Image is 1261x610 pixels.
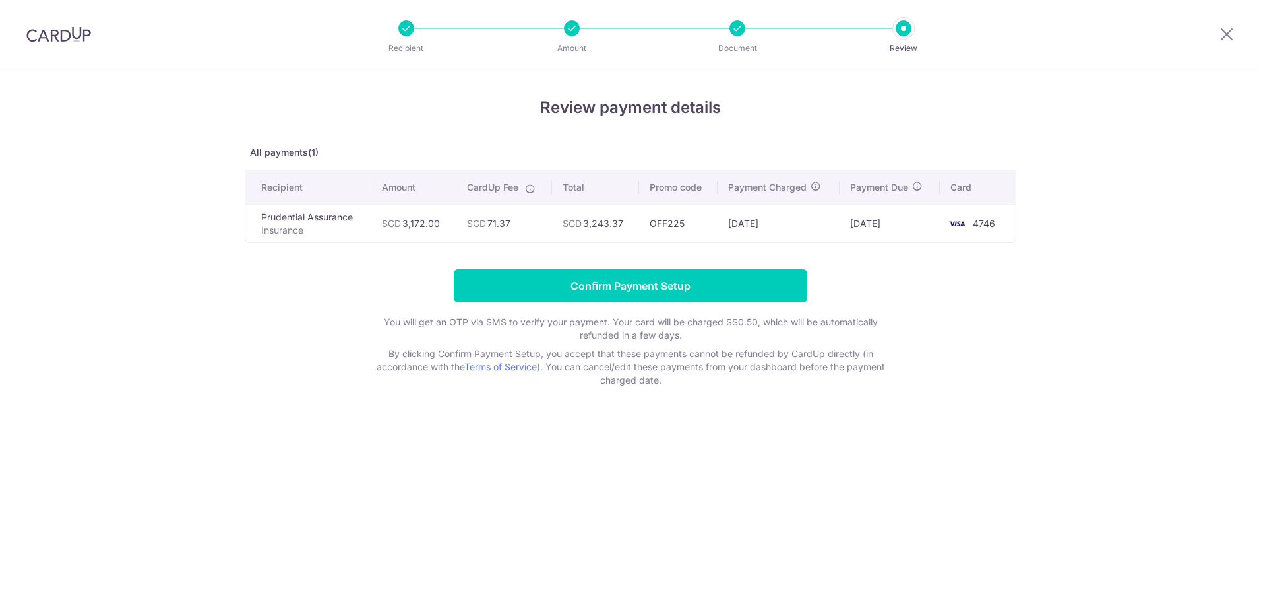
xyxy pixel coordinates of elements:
p: Review [855,42,952,55]
td: 3,172.00 [371,205,456,242]
img: CardUp [26,26,91,42]
span: SGD [467,218,486,229]
td: [DATE] [718,205,840,242]
p: You will get an OTP via SMS to verify your payment. Your card will be charged S$0.50, which will ... [367,316,894,342]
td: Prudential Assurance [245,205,371,242]
span: 4746 [973,218,995,229]
td: [DATE] [840,205,940,242]
span: SGD [563,218,582,229]
td: 71.37 [456,205,552,242]
p: Document [689,42,786,55]
p: Insurance [261,224,361,237]
p: By clicking Confirm Payment Setup, you accept that these payments cannot be refunded by CardUp di... [367,347,894,387]
p: Recipient [357,42,455,55]
iframe: Opens a widget where you can find more information [1177,570,1248,603]
span: SGD [382,218,401,229]
span: Payment Due [850,181,908,194]
th: Total [552,170,640,205]
p: Amount [523,42,621,55]
span: CardUp Fee [467,181,518,194]
th: Amount [371,170,456,205]
h4: Review payment details [245,96,1016,119]
td: OFF225 [639,205,718,242]
img: <span class="translation_missing" title="translation missing: en.account_steps.new_confirm_form.b... [944,216,970,232]
p: All payments(1) [245,146,1016,159]
a: Terms of Service [464,361,537,372]
input: Confirm Payment Setup [454,269,807,302]
th: Card [940,170,1016,205]
th: Recipient [245,170,371,205]
th: Promo code [639,170,718,205]
span: Payment Charged [728,181,807,194]
td: 3,243.37 [552,205,640,242]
